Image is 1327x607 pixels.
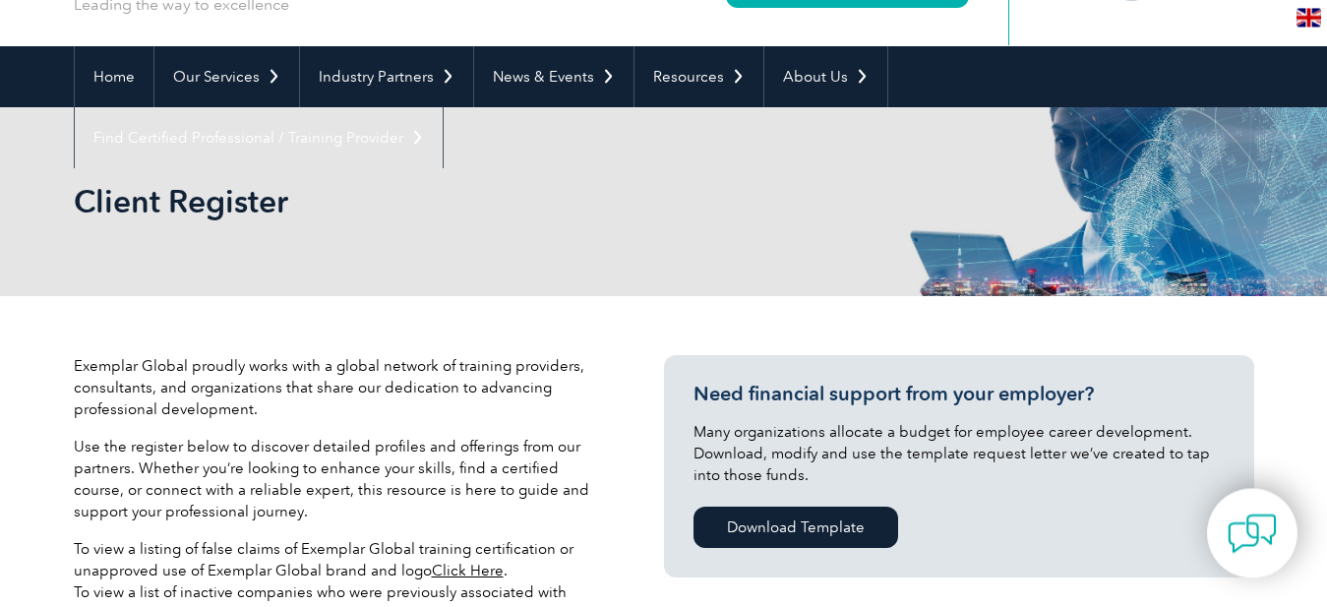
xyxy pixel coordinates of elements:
[634,46,763,107] a: Resources
[1297,8,1321,27] img: en
[694,382,1225,406] h3: Need financial support from your employer?
[74,355,605,420] p: Exemplar Global proudly works with a global network of training providers, consultants, and organ...
[764,46,887,107] a: About Us
[694,421,1225,486] p: Many organizations allocate a budget for employee career development. Download, modify and use th...
[694,507,898,548] a: Download Template
[75,46,153,107] a: Home
[1228,509,1277,558] img: contact-chat.png
[154,46,299,107] a: Our Services
[75,107,443,168] a: Find Certified Professional / Training Provider
[432,562,504,579] a: Click Here
[74,186,900,217] h2: Client Register
[74,436,605,522] p: Use the register below to discover detailed profiles and offerings from our partners. Whether you...
[300,46,473,107] a: Industry Partners
[474,46,633,107] a: News & Events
